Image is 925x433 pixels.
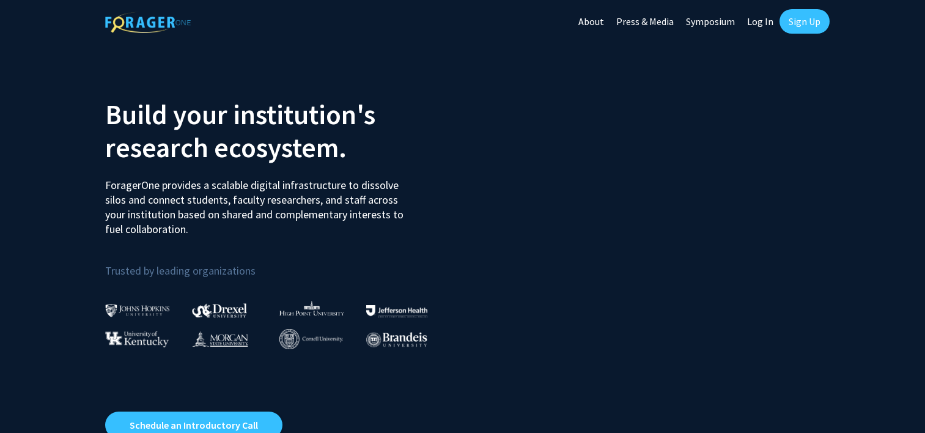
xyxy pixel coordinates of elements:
img: ForagerOne Logo [105,12,191,33]
img: University of Kentucky [105,331,169,347]
p: Trusted by leading organizations [105,246,454,280]
img: Johns Hopkins University [105,304,170,317]
img: Morgan State University [192,331,248,347]
p: ForagerOne provides a scalable digital infrastructure to dissolve silos and connect students, fac... [105,169,412,237]
a: Sign Up [779,9,830,34]
img: Thomas Jefferson University [366,305,427,317]
img: Cornell University [279,329,343,349]
img: Drexel University [192,303,247,317]
h2: Build your institution's research ecosystem. [105,98,454,164]
img: Brandeis University [366,332,427,347]
img: High Point University [279,301,344,316]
